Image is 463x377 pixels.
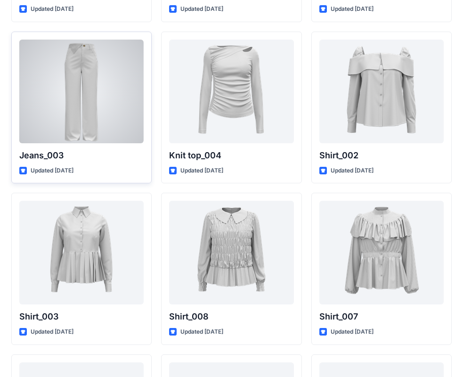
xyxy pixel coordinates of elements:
a: Shirt_003 [19,201,144,304]
p: Shirt_002 [319,149,444,162]
p: Jeans_003 [19,149,144,162]
a: Shirt_008 [169,201,293,304]
p: Shirt_008 [169,310,293,323]
a: Knit top_004 [169,40,293,143]
a: Shirt_007 [319,201,444,304]
p: Updated [DATE] [331,327,374,337]
p: Updated [DATE] [331,4,374,14]
p: Updated [DATE] [331,166,374,176]
p: Updated [DATE] [31,166,73,176]
a: Shirt_002 [319,40,444,143]
p: Updated [DATE] [180,166,223,176]
p: Updated [DATE] [180,327,223,337]
p: Knit top_004 [169,149,293,162]
p: Shirt_003 [19,310,144,323]
p: Updated [DATE] [180,4,223,14]
a: Jeans_003 [19,40,144,143]
p: Updated [DATE] [31,4,73,14]
p: Shirt_007 [319,310,444,323]
p: Updated [DATE] [31,327,73,337]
